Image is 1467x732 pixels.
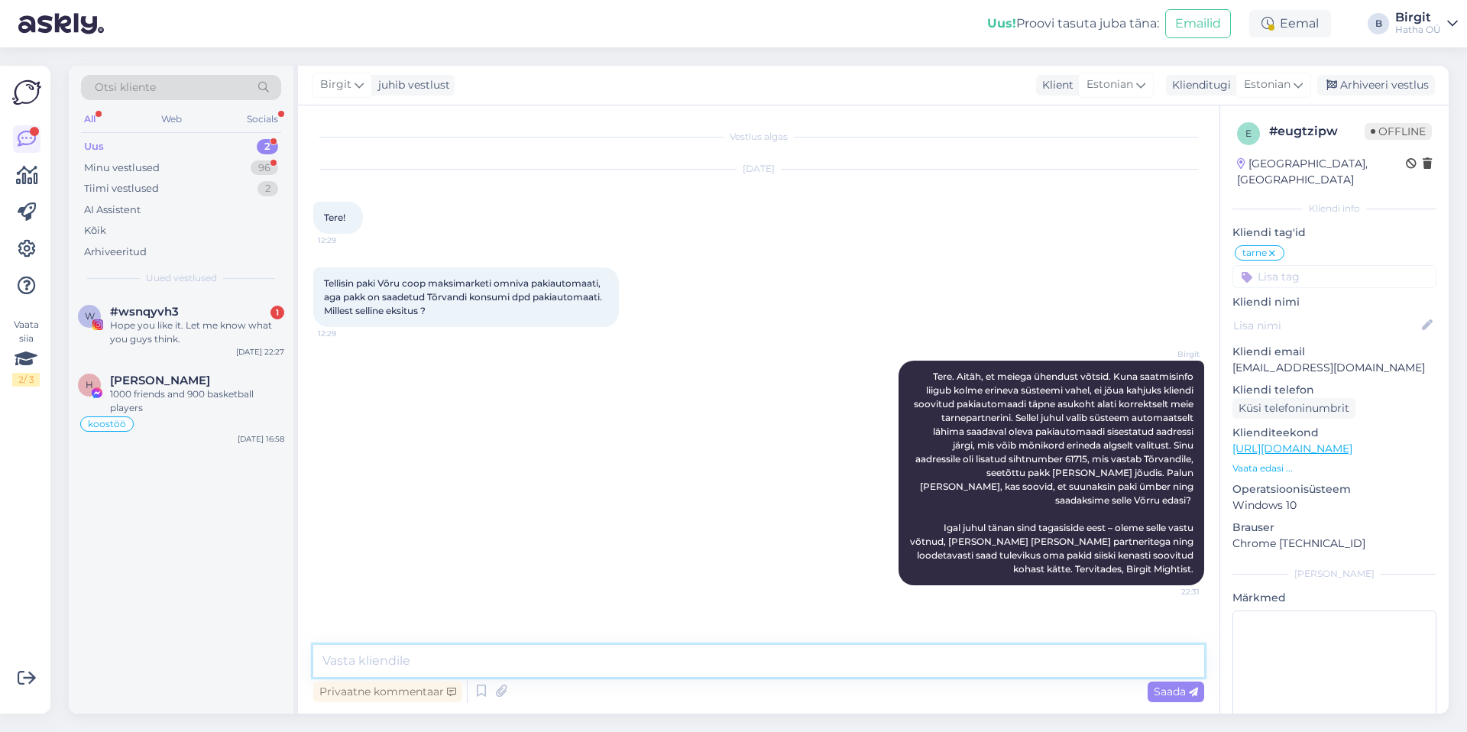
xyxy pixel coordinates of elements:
[910,371,1196,575] span: Tere. Aitäh, et meiega ühendust võtsid. Kuna saatmisinfo liigub kolme erineva süsteemi vahel, ei ...
[1232,462,1436,475] p: Vaata edasi ...
[86,379,93,390] span: H
[1245,128,1252,139] span: e
[84,160,160,176] div: Minu vestlused
[372,77,450,93] div: juhib vestlust
[324,277,604,316] span: Tellisin paki Võru coop maksimarketi omniva pakiautomaati, aga pakk on saadetud Tõrvandi konsumi ...
[1232,225,1436,241] p: Kliendi tag'id
[1232,425,1436,441] p: Klienditeekond
[81,109,99,129] div: All
[1232,567,1436,581] div: [PERSON_NAME]
[1036,77,1074,93] div: Klient
[1166,77,1231,93] div: Klienditugi
[238,433,284,445] div: [DATE] 16:58
[1233,317,1419,334] input: Lisa nimi
[1232,590,1436,606] p: Märkmed
[110,374,210,387] span: Heino Skovgaard
[1142,586,1200,598] span: 22:31
[251,160,278,176] div: 96
[84,181,159,196] div: Tiimi vestlused
[1237,156,1406,188] div: [GEOGRAPHIC_DATA], [GEOGRAPHIC_DATA]
[12,373,40,387] div: 2 / 3
[1165,9,1231,38] button: Emailid
[1154,685,1198,698] span: Saada
[313,130,1204,144] div: Vestlus algas
[110,387,284,415] div: 1000 friends and 900 basketball players
[110,305,179,319] span: #wsnqyvh3
[1232,497,1436,513] p: Windows 10
[1232,382,1436,398] p: Kliendi telefon
[270,306,284,319] div: 1
[1249,10,1331,37] div: Eemal
[1269,122,1365,141] div: # eugtzipw
[110,319,284,346] div: Hope you like it. Let me know what you guys think.
[84,202,141,218] div: AI Assistent
[1232,481,1436,497] p: Operatsioonisüsteem
[1232,520,1436,536] p: Brauser
[12,318,40,387] div: Vaata siia
[158,109,185,129] div: Web
[12,78,41,107] img: Askly Logo
[84,139,104,154] div: Uus
[236,346,284,358] div: [DATE] 22:27
[95,79,156,96] span: Otsi kliente
[1242,248,1267,257] span: tarne
[88,419,126,429] span: koostöö
[1395,24,1441,36] div: Hatha OÜ
[257,139,278,154] div: 2
[1368,13,1389,34] div: B
[318,235,375,246] span: 12:29
[1142,348,1200,360] span: Birgit
[1395,11,1458,36] a: BirgitHatha OÜ
[84,245,147,260] div: Arhiveeritud
[1232,202,1436,215] div: Kliendi info
[1232,442,1352,455] a: [URL][DOMAIN_NAME]
[1232,536,1436,552] p: Chrome [TECHNICAL_ID]
[244,109,281,129] div: Socials
[84,223,106,238] div: Kõik
[1232,265,1436,288] input: Lisa tag
[1232,398,1355,419] div: Küsi telefoninumbrit
[1365,123,1432,140] span: Offline
[257,181,278,196] div: 2
[1317,75,1435,96] div: Arhiveeri vestlus
[320,76,351,93] span: Birgit
[1395,11,1441,24] div: Birgit
[1244,76,1291,93] span: Estonian
[1232,360,1436,376] p: [EMAIL_ADDRESS][DOMAIN_NAME]
[1232,344,1436,360] p: Kliendi email
[313,162,1204,176] div: [DATE]
[146,271,217,285] span: Uued vestlused
[1232,294,1436,310] p: Kliendi nimi
[987,16,1016,31] b: Uus!
[324,212,345,223] span: Tere!
[313,682,462,702] div: Privaatne kommentaar
[318,328,375,339] span: 12:29
[85,310,95,322] span: w
[987,15,1159,33] div: Proovi tasuta juba täna:
[1086,76,1133,93] span: Estonian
